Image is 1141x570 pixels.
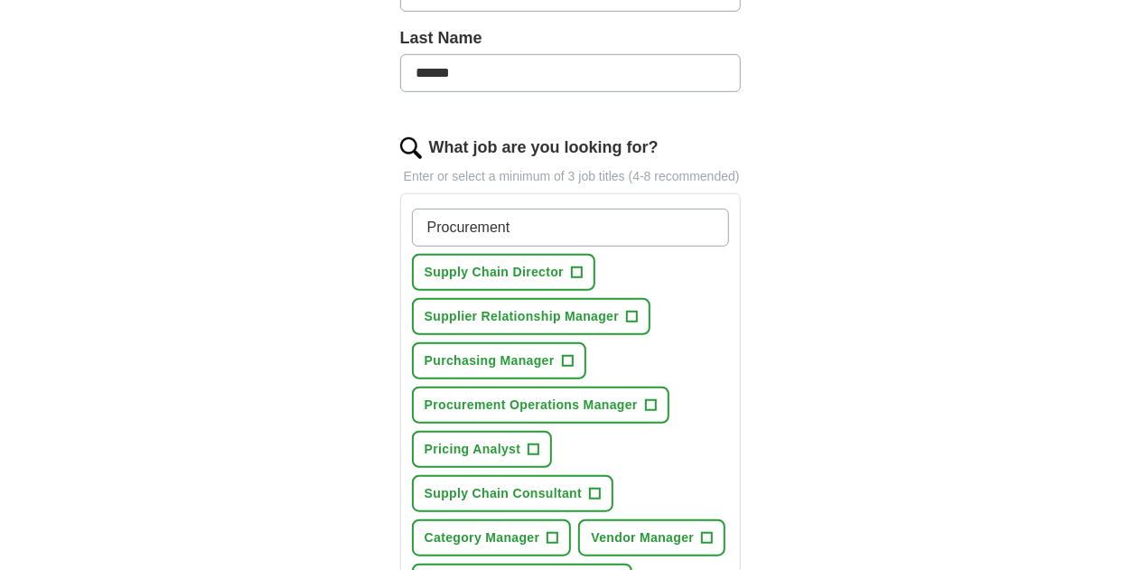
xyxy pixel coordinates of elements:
span: Supplier Relationship Manager [425,307,620,326]
p: Enter or select a minimum of 3 job titles (4-8 recommended) [400,167,742,186]
button: Procurement Operations Manager [412,387,669,424]
button: Category Manager [412,519,572,556]
span: Procurement Operations Manager [425,396,638,415]
img: search.png [400,137,422,159]
button: Supply Chain Director [412,254,595,291]
span: Pricing Analyst [425,440,521,459]
input: Type a job title and press enter [412,209,730,247]
button: Supply Chain Consultant [412,475,614,512]
button: Supplier Relationship Manager [412,298,651,335]
span: Vendor Manager [591,528,694,547]
span: Category Manager [425,528,540,547]
span: Supply Chain Consultant [425,484,583,503]
button: Vendor Manager [578,519,725,556]
button: Pricing Analyst [412,431,553,468]
button: Purchasing Manager [412,342,586,379]
span: Purchasing Manager [425,351,555,370]
label: Last Name [400,26,742,51]
label: What job are you looking for? [429,135,659,160]
span: Supply Chain Director [425,263,564,282]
